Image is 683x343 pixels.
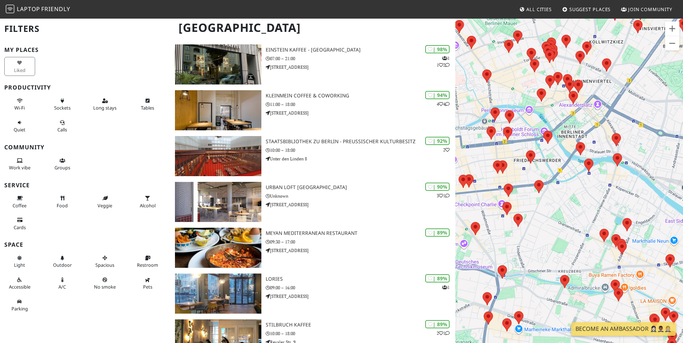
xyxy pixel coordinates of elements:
[98,202,112,209] span: Veggie
[47,117,78,136] button: Calls
[665,21,679,36] button: Zoom in
[58,284,66,290] span: Air conditioned
[443,146,450,153] p: 2
[4,182,166,189] h3: Service
[266,147,455,154] p: 10:00 – 18:00
[13,202,27,209] span: Coffee
[94,284,116,290] span: Smoke free
[425,137,450,145] div: | 92%
[171,228,455,268] a: Meyan Mediterranean Restaurant | 89% Meyan Mediterranean Restaurant 09:30 – 17:00 [STREET_ADDRESS]
[54,164,70,171] span: Group tables
[171,136,455,176] a: Staatsbibliothek zu Berlin - Preußischer Kulturbesitz | 92% 2 Staatsbibliothek zu Berlin - Preußi...
[425,274,450,282] div: | 89%
[266,47,455,53] h3: Einstein Kaffee - [GEOGRAPHIC_DATA]
[266,247,455,254] p: [STREET_ADDRESS]
[95,262,114,268] span: Spacious
[175,274,261,314] img: Lories
[437,55,450,68] p: 1 1 2
[4,18,166,40] h2: Filters
[266,110,455,116] p: [STREET_ADDRESS]
[665,36,679,50] button: Zoom out
[11,305,28,312] span: Parking
[437,192,450,199] p: 3 1
[266,238,455,245] p: 09:30 – 17:00
[4,84,166,91] h3: Productivity
[90,252,120,271] button: Spacious
[4,144,166,151] h3: Community
[618,3,675,16] a: Join Community
[17,5,40,13] span: Laptop
[4,192,35,211] button: Coffee
[175,136,261,176] img: Staatsbibliothek zu Berlin - Preußischer Kulturbesitz
[132,274,163,293] button: Pets
[14,126,25,133] span: Quiet
[47,192,78,211] button: Food
[47,155,78,174] button: Groups
[14,105,25,111] span: Stable Wi-Fi
[425,183,450,191] div: | 90%
[266,101,455,108] p: 11:00 – 18:00
[425,228,450,237] div: | 89%
[132,252,163,271] button: Restroom
[266,55,455,62] p: 07:00 – 21:00
[559,3,614,16] a: Suggest Places
[93,105,117,111] span: Long stays
[266,93,455,99] h3: KleinMein Coffee & Coworking
[143,284,152,290] span: Pet friendly
[175,90,261,130] img: KleinMein Coffee & Coworking
[132,95,163,114] button: Tables
[47,95,78,114] button: Sockets
[54,105,71,111] span: Power sockets
[526,6,552,13] span: All Cities
[9,164,30,171] span: People working
[173,18,454,38] h1: [GEOGRAPHIC_DATA]
[175,182,261,222] img: URBAN LOFT Berlin
[53,262,72,268] span: Outdoor area
[4,214,35,233] button: Cards
[171,90,455,130] a: KleinMein Coffee & Coworking | 94% 44 KleinMein Coffee & Coworking 11:00 – 18:00 [STREET_ADDRESS]
[171,182,455,222] a: URBAN LOFT Berlin | 90% 31 URBAN LOFT [GEOGRAPHIC_DATA] Unknown [STREET_ADDRESS]
[266,284,455,291] p: 09:00 – 16:00
[90,192,120,211] button: Veggie
[175,228,261,268] img: Meyan Mediterranean Restaurant
[266,230,455,236] h3: Meyan Mediterranean Restaurant
[266,201,455,208] p: [STREET_ADDRESS]
[442,284,450,291] p: 1
[4,274,35,293] button: Accessible
[425,45,450,53] div: | 98%
[57,202,68,209] span: Food
[4,155,35,174] button: Work vibe
[9,284,30,290] span: Accessible
[6,5,14,13] img: LaptopFriendly
[425,320,450,328] div: | 89%
[266,155,455,162] p: Unter den Linden 8
[4,47,166,53] h3: My Places
[516,3,555,16] a: All Cities
[437,101,450,107] p: 4 4
[90,274,120,293] button: No smoke
[266,322,455,328] h3: Stilbruch Kaffee
[437,330,450,337] p: 2 1
[6,3,70,16] a: LaptopFriendly LaptopFriendly
[4,296,35,315] button: Parking
[266,330,455,337] p: 10:00 – 18:00
[569,6,611,13] span: Suggest Places
[4,241,166,248] h3: Space
[141,105,154,111] span: Work-friendly tables
[628,6,672,13] span: Join Community
[266,193,455,199] p: Unknown
[175,44,261,84] img: Einstein Kaffee - Charlottenburg
[4,95,35,114] button: Wi-Fi
[137,262,158,268] span: Restroom
[266,184,455,190] h3: URBAN LOFT [GEOGRAPHIC_DATA]
[4,117,35,136] button: Quiet
[266,293,455,300] p: [STREET_ADDRESS]
[266,139,455,145] h3: Staatsbibliothek zu Berlin - Preußischer Kulturbesitz
[57,126,67,133] span: Video/audio calls
[14,224,26,231] span: Credit cards
[266,64,455,71] p: [STREET_ADDRESS]
[4,252,35,271] button: Light
[140,202,156,209] span: Alcohol
[47,274,78,293] button: A/C
[14,262,25,268] span: Natural light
